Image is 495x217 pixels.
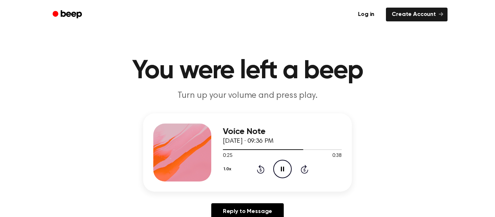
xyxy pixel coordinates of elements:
p: Turn up your volume and press play. [108,90,387,102]
span: 0:38 [332,152,342,160]
button: 1.0x [223,163,234,175]
h3: Voice Note [223,127,342,137]
span: 0:25 [223,152,232,160]
a: Create Account [386,8,448,21]
span: [DATE] · 09:36 PM [223,138,274,145]
h1: You were left a beep [62,58,433,84]
a: Log in [351,6,382,23]
a: Beep [47,8,88,22]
